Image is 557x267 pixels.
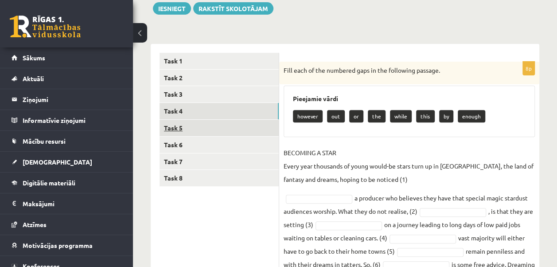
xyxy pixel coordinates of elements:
a: Task 1 [160,53,279,69]
p: Fill each of the numbered gaps in the following passage. [284,66,491,75]
a: Motivācijas programma [12,235,122,255]
span: Aktuāli [23,75,44,82]
a: Sākums [12,47,122,68]
span: Motivācijas programma [23,241,93,249]
a: Task 2 [160,70,279,86]
a: Task 8 [160,170,279,186]
a: Task 4 [160,103,279,119]
a: [DEMOGRAPHIC_DATA] [12,152,122,172]
a: Atzīmes [12,214,122,235]
legend: Informatīvie ziņojumi [23,110,122,130]
p: while [390,110,412,122]
a: Task 5 [160,120,279,136]
a: Maksājumi [12,193,122,214]
a: Task 3 [160,86,279,102]
p: BECOMING A STAR Every year thousands of young would-be stars turn up in [GEOGRAPHIC_DATA], the la... [284,146,535,186]
p: this [416,110,435,122]
p: the [368,110,386,122]
span: Mācību resursi [23,137,66,145]
legend: Ziņojumi [23,89,122,110]
span: [DEMOGRAPHIC_DATA] [23,158,92,166]
span: Sākums [23,54,45,62]
legend: Maksājumi [23,193,122,214]
p: by [439,110,453,122]
a: Task 6 [160,137,279,153]
p: or [349,110,363,122]
h3: Pieejamie vārdi [293,95,526,102]
span: Atzīmes [23,220,47,228]
a: Aktuāli [12,68,122,89]
button: Iesniegt [153,2,191,15]
span: Digitālie materiāli [23,179,75,187]
a: Digitālie materiāli [12,173,122,193]
a: Rīgas 1. Tālmācības vidusskola [10,16,81,38]
a: Rakstīt skolotājam [193,2,273,15]
p: however [293,110,323,122]
a: Task 7 [160,153,279,170]
a: Informatīvie ziņojumi [12,110,122,130]
a: Mācību resursi [12,131,122,151]
p: out [327,110,345,122]
a: Ziņojumi [12,89,122,110]
p: 8p [522,61,535,75]
p: enough [458,110,485,122]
